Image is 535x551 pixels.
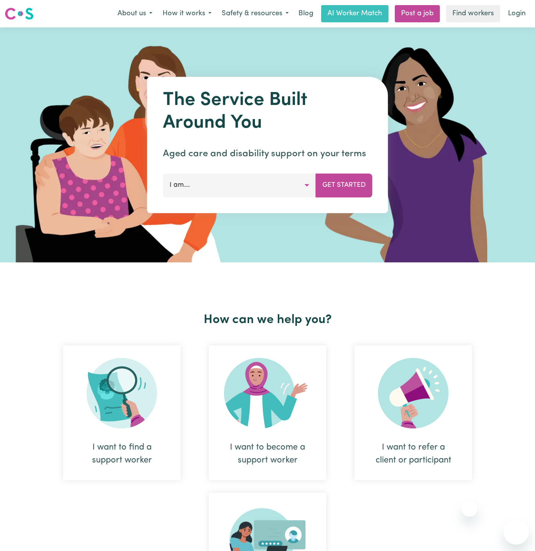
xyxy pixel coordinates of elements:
[5,7,34,21] img: Careseekers logo
[49,313,486,327] h2: How can we help you?
[446,5,500,22] a: Find workers
[503,5,530,22] a: Login
[373,441,453,467] div: I want to refer a client or participant
[163,173,316,197] button: I am...
[316,173,372,197] button: Get Started
[5,5,34,23] a: Careseekers logo
[82,441,162,467] div: I want to find a support worker
[112,5,157,22] button: About us
[63,345,181,480] div: I want to find a support worker
[209,345,326,480] div: I want to become a support worker
[462,501,477,517] iframe: Close message
[217,5,294,22] button: Safety & resources
[378,358,448,428] img: Refer
[504,520,529,545] iframe: Button to launch messaging window
[163,147,372,161] p: Aged care and disability support on your terms
[321,5,389,22] a: AI Worker Match
[157,5,217,22] button: How it works
[228,441,307,467] div: I want to become a support worker
[87,358,157,428] img: Search
[354,345,472,480] div: I want to refer a client or participant
[163,89,372,134] h1: The Service Built Around You
[395,5,440,22] a: Post a job
[224,358,311,428] img: Become Worker
[294,5,318,22] a: Blog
